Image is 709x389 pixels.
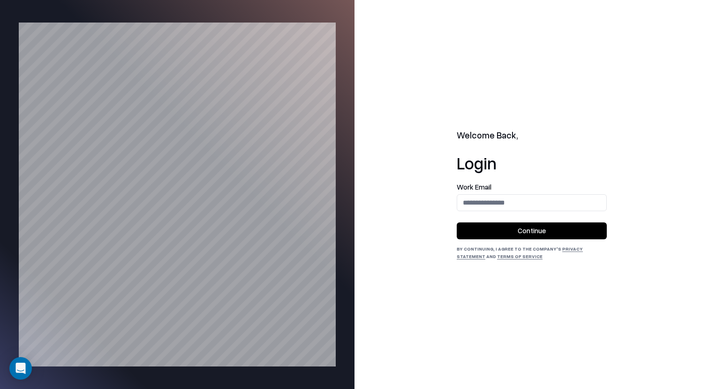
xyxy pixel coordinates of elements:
label: Work Email [457,183,607,191]
button: Continue [457,222,607,239]
h1: Login [457,153,607,172]
div: Open Intercom Messenger [9,357,32,380]
div: By continuing, I agree to the Company's and [457,245,607,260]
a: Terms of Service [497,253,543,259]
h2: Welcome Back, [457,129,607,142]
a: Privacy Statement [457,246,583,259]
